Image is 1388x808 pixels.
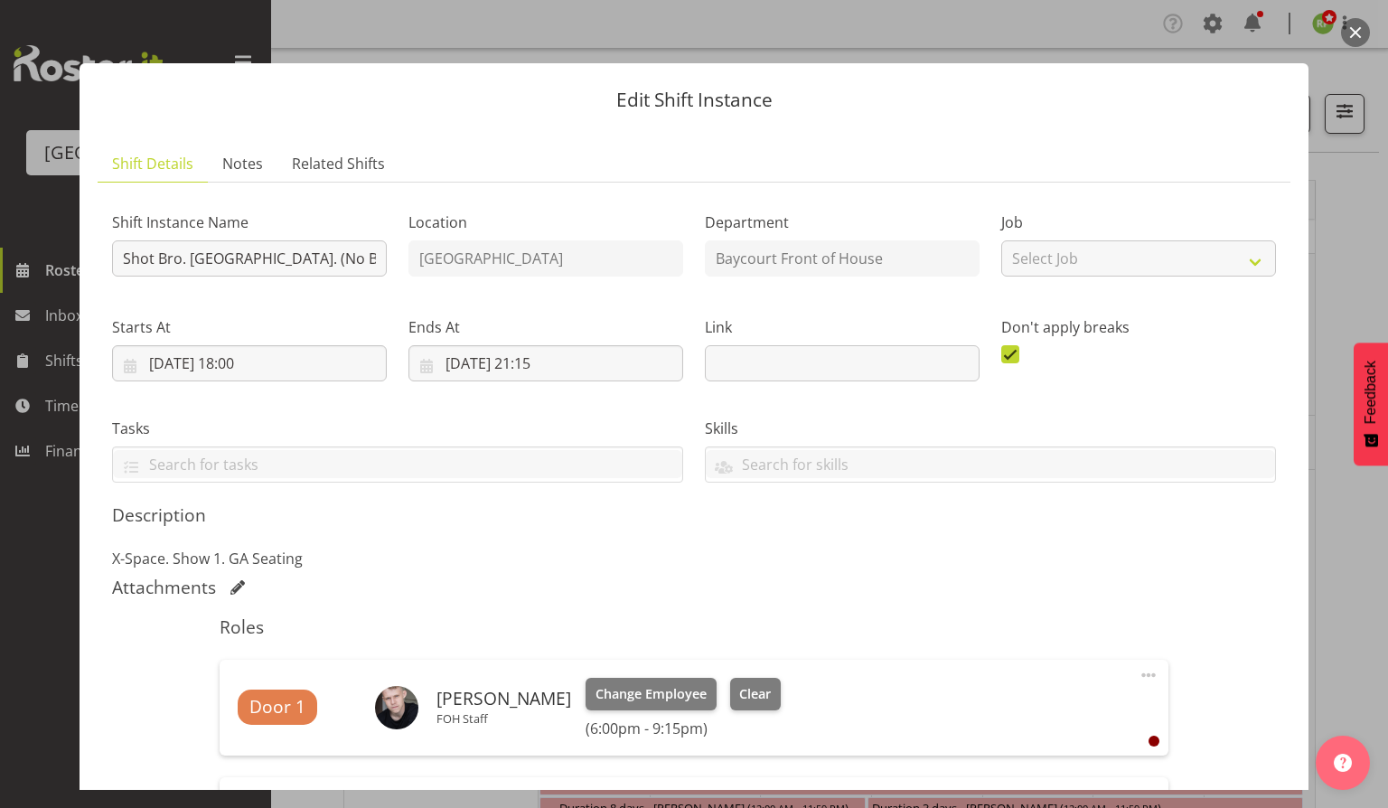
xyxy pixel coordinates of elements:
[706,450,1275,478] input: Search for skills
[705,316,980,338] label: Link
[408,345,683,381] input: Click to select...
[586,678,717,710] button: Change Employee
[596,684,707,704] span: Change Employee
[112,418,683,439] label: Tasks
[112,240,387,277] input: Shift Instance Name
[375,686,418,729] img: tommy-shorterb0edd7af4f2a677187137bf503907750.png
[408,211,683,233] label: Location
[222,153,263,174] span: Notes
[1149,736,1159,747] div: User is clocked out
[112,577,216,598] h5: Attachments
[1354,343,1388,465] button: Feedback - Show survey
[1363,361,1379,424] span: Feedback
[220,616,1168,638] h5: Roles
[408,316,683,338] label: Ends At
[436,689,571,709] h6: [PERSON_NAME]
[730,678,782,710] button: Clear
[112,548,1276,569] p: X-Space. Show 1. GA Seating
[98,90,1290,109] p: Edit Shift Instance
[1334,754,1352,772] img: help-xxl-2.png
[739,684,771,704] span: Clear
[112,504,1276,526] h5: Description
[1001,211,1276,233] label: Job
[705,211,980,233] label: Department
[586,719,781,738] h6: (6:00pm - 9:15pm)
[292,153,385,174] span: Related Shifts
[113,450,682,478] input: Search for tasks
[705,418,1276,439] label: Skills
[1001,316,1276,338] label: Don't apply breaks
[112,345,387,381] input: Click to select...
[249,694,305,720] span: Door 1
[112,211,387,233] label: Shift Instance Name
[112,153,193,174] span: Shift Details
[112,316,387,338] label: Starts At
[436,711,571,726] p: FOH Staff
